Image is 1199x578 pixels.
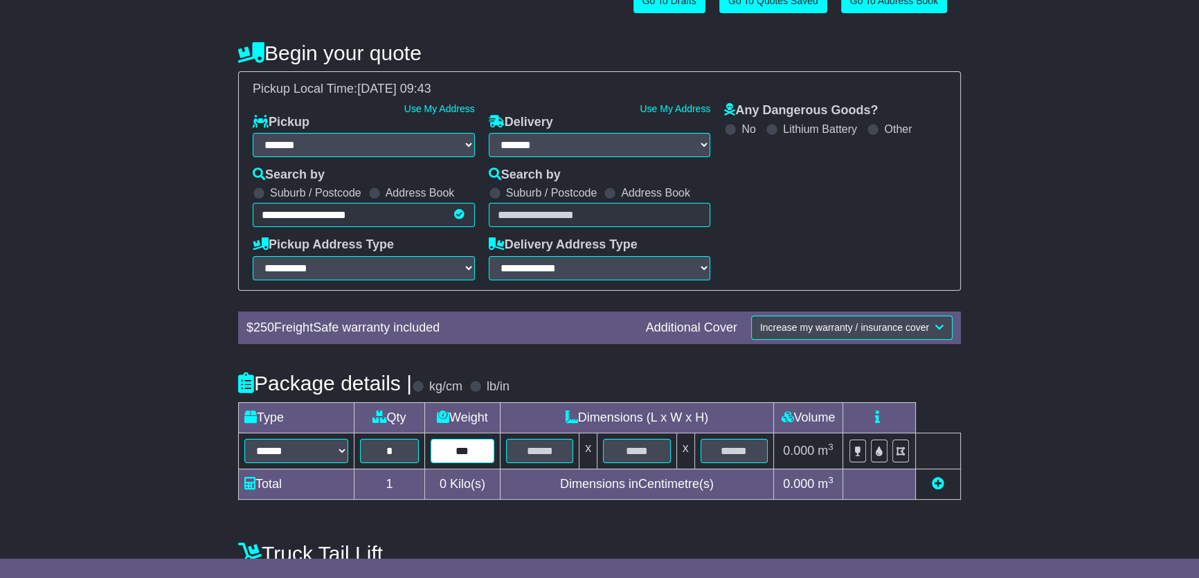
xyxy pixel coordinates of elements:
[783,444,814,458] span: 0.000
[354,469,425,499] td: 1
[239,469,354,499] td: Total
[489,237,638,253] label: Delivery Address Type
[760,322,929,333] span: Increase my warranty / insurance cover
[640,103,710,114] a: Use My Address
[773,402,842,433] td: Volume
[424,402,500,433] td: Weight
[828,475,833,485] sup: 3
[489,115,553,130] label: Delivery
[818,444,833,458] span: m
[932,477,944,491] a: Add new item
[500,469,773,499] td: Dimensions in Centimetre(s)
[487,379,510,395] label: lb/in
[783,123,857,136] label: Lithium Battery
[246,82,953,97] div: Pickup Local Time:
[639,320,744,336] div: Additional Cover
[238,542,961,565] h4: Truck Tail Lift
[253,168,325,183] label: Search by
[357,82,431,96] span: [DATE] 09:43
[429,379,462,395] label: kg/cm
[404,103,475,114] a: Use My Address
[818,477,833,491] span: m
[240,320,639,336] div: $ FreightSafe warranty included
[741,123,755,136] label: No
[489,168,561,183] label: Search by
[253,320,274,334] span: 250
[239,402,354,433] td: Type
[238,42,961,64] h4: Begin your quote
[270,186,361,199] label: Suburb / Postcode
[621,186,690,199] label: Address Book
[253,237,394,253] label: Pickup Address Type
[354,402,425,433] td: Qty
[751,316,953,340] button: Increase my warranty / insurance cover
[500,402,773,433] td: Dimensions (L x W x H)
[724,103,878,118] label: Any Dangerous Goods?
[424,469,500,499] td: Kilo(s)
[579,433,597,469] td: x
[828,442,833,452] sup: 3
[676,433,694,469] td: x
[506,186,597,199] label: Suburb / Postcode
[884,123,912,136] label: Other
[386,186,455,199] label: Address Book
[783,477,814,491] span: 0.000
[440,477,447,491] span: 0
[238,372,412,395] h4: Package details |
[253,115,309,130] label: Pickup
